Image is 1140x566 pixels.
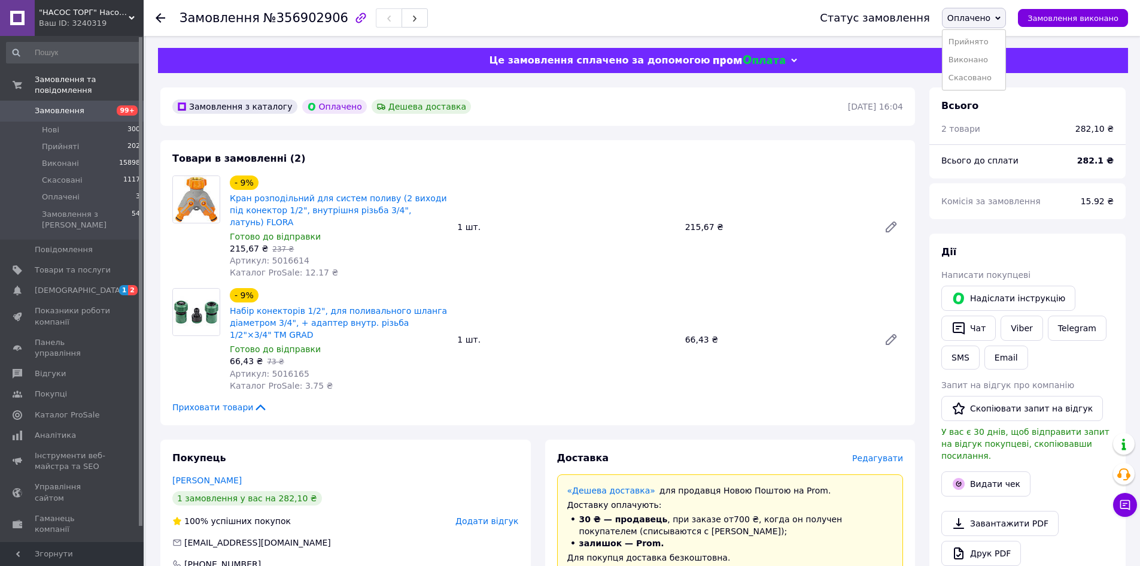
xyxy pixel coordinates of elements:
span: 1117 [123,175,140,186]
span: Артикул: 5016614 [230,256,309,265]
span: залишок — Prom. [579,538,664,548]
span: Каталог ProSale: 12.17 ₴ [230,268,338,277]
span: 30 ₴ — продавець [579,514,668,524]
span: Прийняті [42,141,79,152]
button: Чат [941,316,996,341]
div: 282,10 ₴ [1075,123,1114,135]
span: Замовлення [35,105,84,116]
div: 1 замовлення у вас на 282,10 ₴ [172,491,322,506]
span: 99+ [117,105,138,116]
span: Оплачені [42,192,80,202]
li: , при заказе от 700 ₴ , когда он получен покупателем (списываются с [PERSON_NAME]); [567,513,893,537]
div: - 9% [230,175,259,190]
span: 15898 [119,158,140,169]
span: Артикул: 5016165 [230,369,309,379]
li: Скасовано [943,69,1005,87]
div: Для покупця доставка безкоштовна. [567,552,893,564]
a: Telegram [1048,316,1106,341]
div: Статус замовлення [820,12,930,24]
span: Замовлення та повідомлення [35,74,144,96]
li: Виконано [943,51,1005,69]
span: Гаманець компанії [35,513,111,535]
span: Всього [941,100,978,111]
span: Управління сайтом [35,482,111,503]
span: 1 [119,285,129,295]
div: - 9% [230,288,259,302]
span: 237 ₴ [272,245,294,253]
span: Готово до відправки [230,232,321,241]
div: 66,43 ₴ [680,331,874,348]
span: Замовлення виконано [1027,14,1118,23]
span: 3 [136,192,140,202]
a: Viber [1001,316,1042,341]
a: Набір конекторів 1/2", для поливального шланга діаметром 3/4", + адаптер внутр. різьба 1/2"×3/4" ... [230,306,447,340]
div: 215,67 ₴ [680,219,874,235]
div: Доставку оплачують: [567,499,893,511]
div: 1 шт. [452,219,680,235]
b: 282.1 ₴ [1077,156,1114,165]
button: Замовлення виконано [1018,9,1128,27]
button: Надіслати інструкцію [941,286,1075,311]
span: Каталог ProSale [35,410,99,420]
span: Покупець [172,452,226,464]
a: Кран розподільний для систем поливу (2 виходи під конектор 1/2", внутрішня різьба 3/4", латунь) F... [230,193,447,227]
span: Товари в замовленні (2) [172,153,306,164]
span: Товари та послуги [35,265,111,276]
div: Замовлення з каталогу [172,99,297,114]
span: 73 ₴ [267,358,284,366]
button: Чат з покупцем [1113,493,1137,517]
a: [PERSON_NAME] [172,476,242,485]
a: Редагувати [879,215,903,239]
span: [EMAIL_ADDRESS][DOMAIN_NAME] [184,538,331,547]
img: Набір конекторів 1/2", для поливального шланга діаметром 3/4", + адаптер внутр. різьба 1/2"×3/4" ... [173,289,220,335]
span: №356902906 [263,11,348,25]
span: 2 товари [941,124,980,134]
span: Скасовані [42,175,83,186]
img: Кран розподільний для систем поливу (2 виходи під конектор 1/2", внутрішня різьба 3/4", латунь) F... [173,176,220,223]
span: У вас є 30 днів, щоб відправити запит на відгук покупцеві, скопіювавши посилання. [941,427,1109,461]
div: Оплачено [302,99,367,114]
span: Показники роботи компанії [35,305,111,327]
a: Завантажити PDF [941,511,1059,536]
div: для продавця Новою Поштою на Prom. [567,485,893,497]
div: 1 шт. [452,331,680,348]
span: 54 [132,209,140,231]
span: Запит на відгук про компанію [941,380,1074,390]
li: Прийнято [943,33,1005,51]
time: [DATE] 16:04 [848,102,903,111]
span: Інструменти веб-майстра та SEO [35,450,111,472]
span: Комісія за замовлення [941,196,1041,206]
span: 15.92 ₴ [1081,196,1114,206]
span: Відгуки [35,368,66,379]
span: Каталог ProSale: 3.75 ₴ [230,381,333,391]
span: 215,67 ₴ [230,244,268,253]
span: "НАСОС ТОРГ" Насосне обладнання, інструменти, освітлення [39,7,129,18]
span: Оплачено [947,13,990,23]
div: Дешева доставка [372,99,471,114]
div: успішних покупок [172,515,291,527]
button: Видати чек [941,471,1030,497]
span: Всього до сплати [941,156,1019,165]
span: Готово до відправки [230,344,321,354]
span: Замовлення з [PERSON_NAME] [42,209,132,231]
a: Редагувати [879,328,903,352]
span: Написати покупцеві [941,270,1030,280]
span: Замовлення [180,11,260,25]
span: 202 [127,141,140,152]
div: Повернутися назад [156,12,165,24]
span: Доставка [557,452,609,464]
div: Ваш ID: 3240319 [39,18,144,29]
span: [DEMOGRAPHIC_DATA] [35,285,123,296]
span: Редагувати [852,453,903,463]
span: Це замовлення сплачено за допомогою [489,55,710,66]
button: Скопіювати запит на відгук [941,396,1103,421]
span: Виконані [42,158,79,169]
span: 300 [127,125,140,135]
span: Нові [42,125,59,135]
span: Панель управління [35,337,111,359]
span: Аналітика [35,430,76,441]
a: Друк PDF [941,541,1021,566]
span: 100% [184,516,208,526]
a: «Дешева доставка» [567,486,655,495]
span: Дії [941,246,956,258]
